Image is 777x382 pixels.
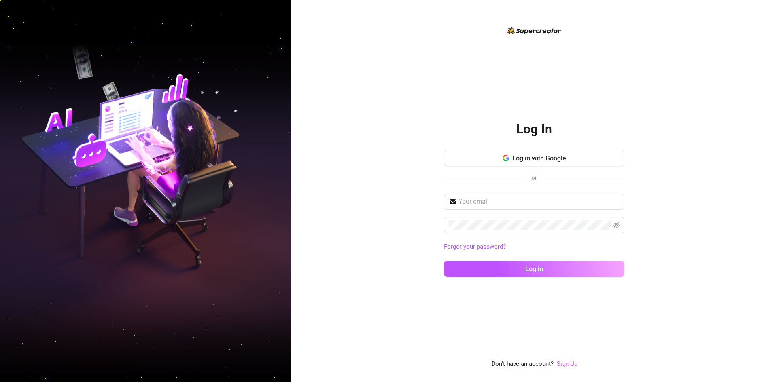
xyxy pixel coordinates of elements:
[613,222,620,228] span: eye-invisible
[507,27,561,34] img: logo-BBDzfeDw.svg
[525,265,543,273] span: Log in
[516,121,552,137] h2: Log In
[557,359,577,369] a: Sign Up
[557,360,577,367] a: Sign Up
[491,359,554,369] span: Don't have an account?
[512,154,566,162] span: Log in with Google
[444,150,624,166] button: Log in with Google
[444,242,624,252] a: Forgot your password?
[444,261,624,277] button: Log in
[459,197,620,207] input: Your email
[531,174,537,182] span: or
[444,243,506,250] a: Forgot your password?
